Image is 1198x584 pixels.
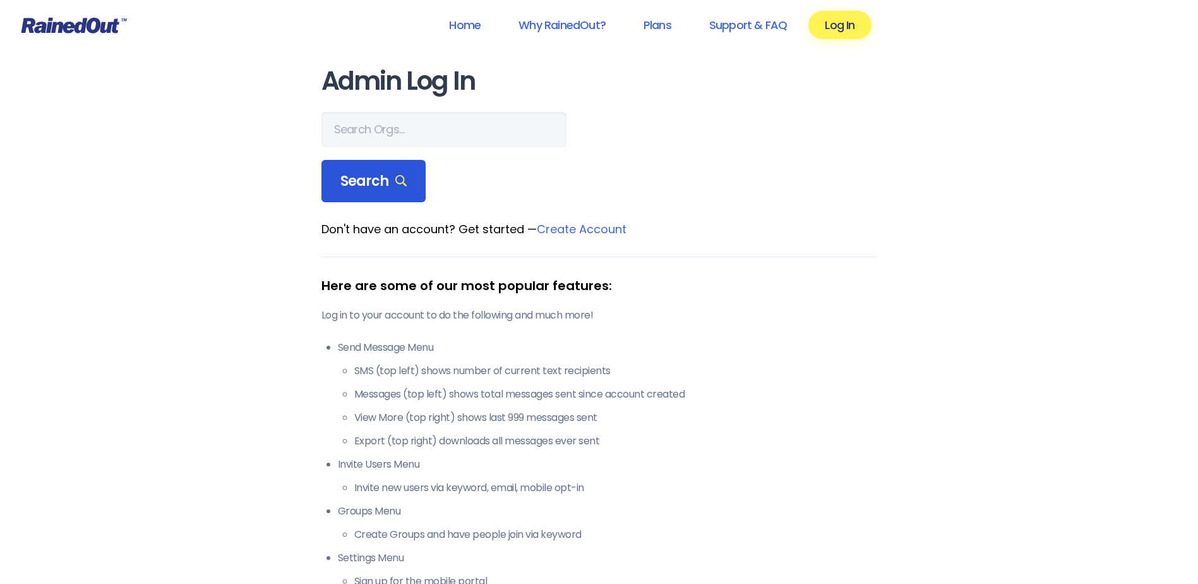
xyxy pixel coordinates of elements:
a: Home [433,11,497,39]
a: Support & FAQ [693,11,803,39]
li: Send Message Menu [338,340,877,449]
span: Search [340,173,407,190]
p: Log in to your account to do the following and much more! [321,308,877,323]
a: Log In [808,11,871,39]
li: View More (top right) shows last 999 messages sent [354,410,877,425]
li: Invite new users via keyword, email, mobile opt-in [354,480,877,496]
li: Groups Menu [338,504,877,542]
h1: Admin Log In [321,67,877,95]
li: Export (top right) downloads all messages ever sent [354,434,877,449]
input: Search Orgs… [321,112,566,147]
a: Create Account [537,221,626,237]
li: Create Groups and have people join via keyword [354,527,877,542]
div: Here are some of our most popular features: [321,276,877,295]
li: Invite Users Menu [338,457,877,496]
div: Search [321,160,426,203]
a: Plans [627,11,688,39]
li: Messages (top left) shows total messages sent since account created [354,387,877,402]
li: SMS (top left) shows number of current text recipients [354,363,877,379]
a: Why RainedOut? [502,11,622,39]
